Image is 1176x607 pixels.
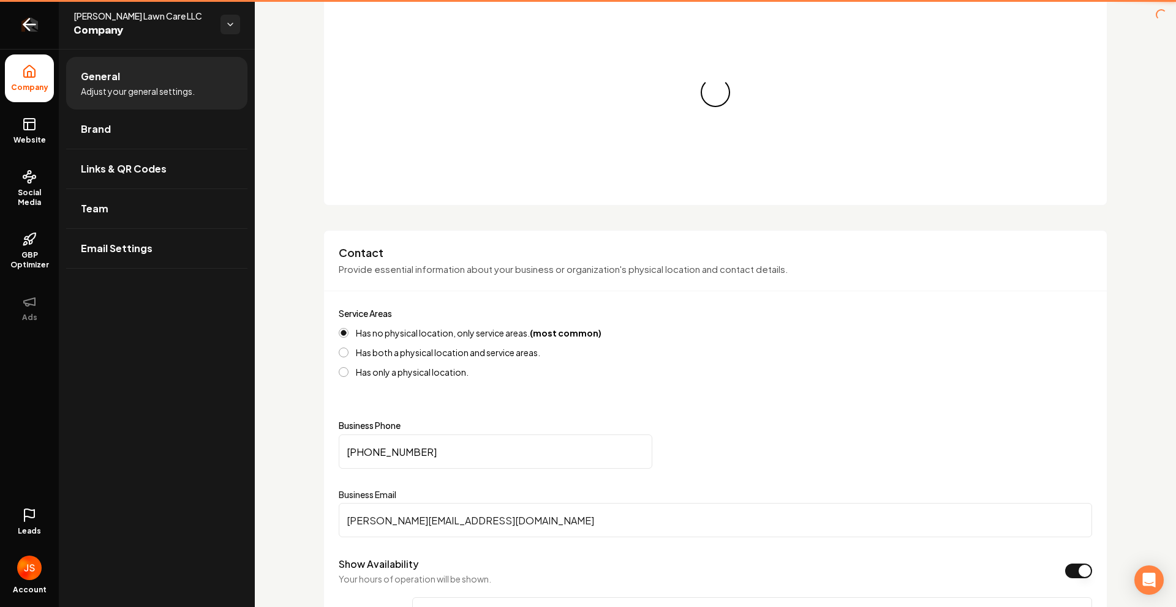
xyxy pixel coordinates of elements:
span: Adjust your general settings. [81,85,195,97]
a: Social Media [5,160,54,217]
label: Show Availability [339,557,418,570]
strong: (most common) [530,327,601,338]
a: Leads [5,498,54,546]
span: Leads [18,526,41,536]
input: Business Email [339,503,1092,537]
p: Your hours of operation will be shown. [339,573,491,585]
label: Service Areas [339,308,392,319]
span: Website [9,135,51,145]
a: Website [5,107,54,155]
label: Has only a physical location. [356,368,469,376]
img: James Shamoun [17,556,42,580]
span: Links & QR Codes [81,162,167,176]
span: Account [13,585,47,595]
a: Team [66,189,247,228]
a: Brand [66,110,247,149]
span: Company [73,22,211,39]
button: Open user button [17,551,42,580]
p: Provide essential information about your business or organization's physical location and contact... [339,263,1092,277]
h3: Contact [339,245,1092,260]
div: Loading [695,72,736,113]
span: Ads [17,313,42,322]
a: GBP Optimizer [5,222,54,280]
label: Business Email [339,488,1092,501]
span: General [81,69,120,84]
span: GBP Optimizer [5,250,54,270]
label: Has no physical location, only service areas. [356,329,601,337]
span: Email Settings [81,241,153,256]
a: Links & QR Codes [66,149,247,188]
div: Open Intercom Messenger [1134,565,1164,595]
span: Social Media [5,188,54,207]
button: Ads [5,285,54,332]
span: Company [6,83,53,92]
a: Email Settings [66,229,247,268]
label: Business Phone [339,421,1092,430]
span: [PERSON_NAME] Lawn Care LLC [73,10,211,22]
span: Brand [81,122,111,136]
span: Team [81,201,108,216]
label: Has both a physical location and service areas. [356,348,540,357]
